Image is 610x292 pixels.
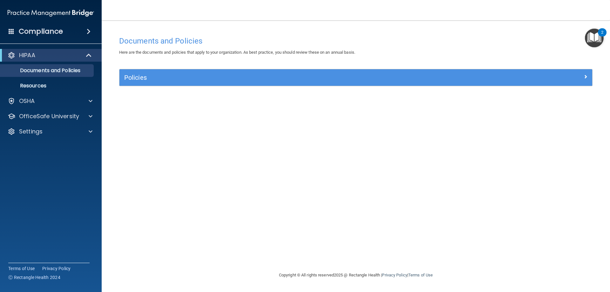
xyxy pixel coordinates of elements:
p: Settings [19,128,43,135]
h4: Documents and Policies [119,37,593,45]
h5: Policies [124,74,469,81]
iframe: Drift Widget Chat Controller [499,247,602,272]
a: Policies [124,72,587,83]
p: OfficeSafe University [19,112,79,120]
p: OSHA [19,97,35,105]
a: Privacy Policy [42,265,71,272]
img: PMB logo [8,7,94,19]
h4: Compliance [19,27,63,36]
button: Open Resource Center, 2 new notifications [585,29,604,47]
span: Ⓒ Rectangle Health 2024 [8,274,60,281]
a: Privacy Policy [382,273,407,277]
div: Copyright © All rights reserved 2025 @ Rectangle Health | | [240,265,472,285]
p: HIPAA [19,51,35,59]
p: Documents and Policies [4,67,91,74]
a: Terms of Use [408,273,433,277]
a: OSHA [8,97,92,105]
p: Resources [4,83,91,89]
a: OfficeSafe University [8,112,92,120]
span: Here are the documents and policies that apply to your organization. As best practice, you should... [119,50,355,55]
a: HIPAA [8,51,92,59]
a: Settings [8,128,92,135]
a: Terms of Use [8,265,35,272]
div: 2 [601,32,603,41]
